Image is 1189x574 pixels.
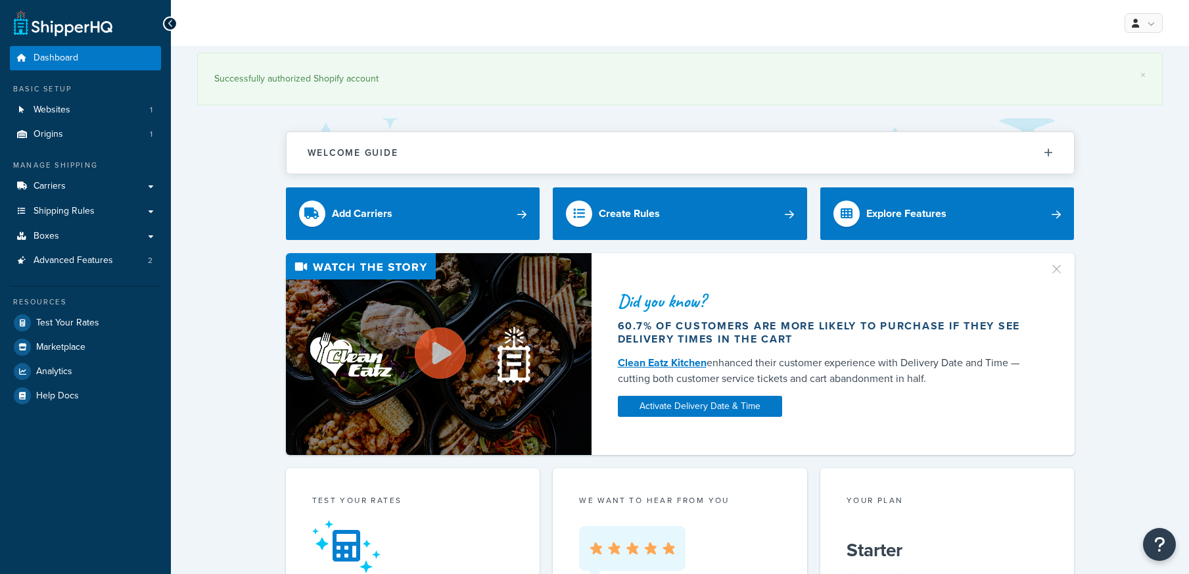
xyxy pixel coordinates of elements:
div: Create Rules [599,204,660,223]
div: Basic Setup [10,84,161,95]
a: Help Docs [10,384,161,408]
span: Test Your Rates [36,318,99,329]
span: Dashboard [34,53,78,64]
div: Explore Features [866,204,946,223]
div: enhanced their customer experience with Delivery Date and Time — cutting both customer service ti... [618,355,1033,387]
div: Your Plan [847,494,1048,510]
a: Origins1 [10,122,161,147]
p: we want to hear from you [579,494,781,506]
span: Marketplace [36,342,85,353]
span: 2 [148,255,152,266]
a: Shipping Rules [10,199,161,224]
li: Origins [10,122,161,147]
span: Websites [34,105,70,116]
span: 1 [150,129,152,140]
a: Boxes [10,224,161,249]
span: Origins [34,129,63,140]
a: × [1140,70,1146,80]
li: Websites [10,98,161,122]
div: Resources [10,297,161,308]
a: Advanced Features2 [10,249,161,273]
a: Dashboard [10,46,161,70]
a: Explore Features [820,187,1075,240]
a: Test Your Rates [10,311,161,335]
button: Welcome Guide [287,132,1074,174]
div: Add Carriers [332,204,392,223]
div: 60.7% of customers are more likely to purchase if they see delivery times in the cart [618,320,1033,346]
a: Carriers [10,174,161,199]
a: Activate Delivery Date & Time [618,396,782,417]
h5: Starter [847,540,1048,561]
a: Create Rules [553,187,807,240]
a: Marketplace [10,335,161,359]
a: Websites1 [10,98,161,122]
span: Analytics [36,366,72,377]
div: Did you know? [618,292,1033,310]
li: Advanced Features [10,249,161,273]
a: Clean Eatz Kitchen [618,355,707,370]
span: 1 [150,105,152,116]
span: Advanced Features [34,255,113,266]
span: Shipping Rules [34,206,95,217]
img: Video thumbnail [286,253,592,455]
a: Analytics [10,360,161,383]
a: Add Carriers [286,187,540,240]
div: Successfully authorized Shopify account [214,70,1146,88]
span: Carriers [34,181,66,192]
div: Test your rates [312,494,514,510]
button: Open Resource Center [1143,528,1176,561]
span: Help Docs [36,391,79,402]
span: Boxes [34,231,59,242]
h2: Welcome Guide [308,148,398,158]
div: Manage Shipping [10,160,161,171]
